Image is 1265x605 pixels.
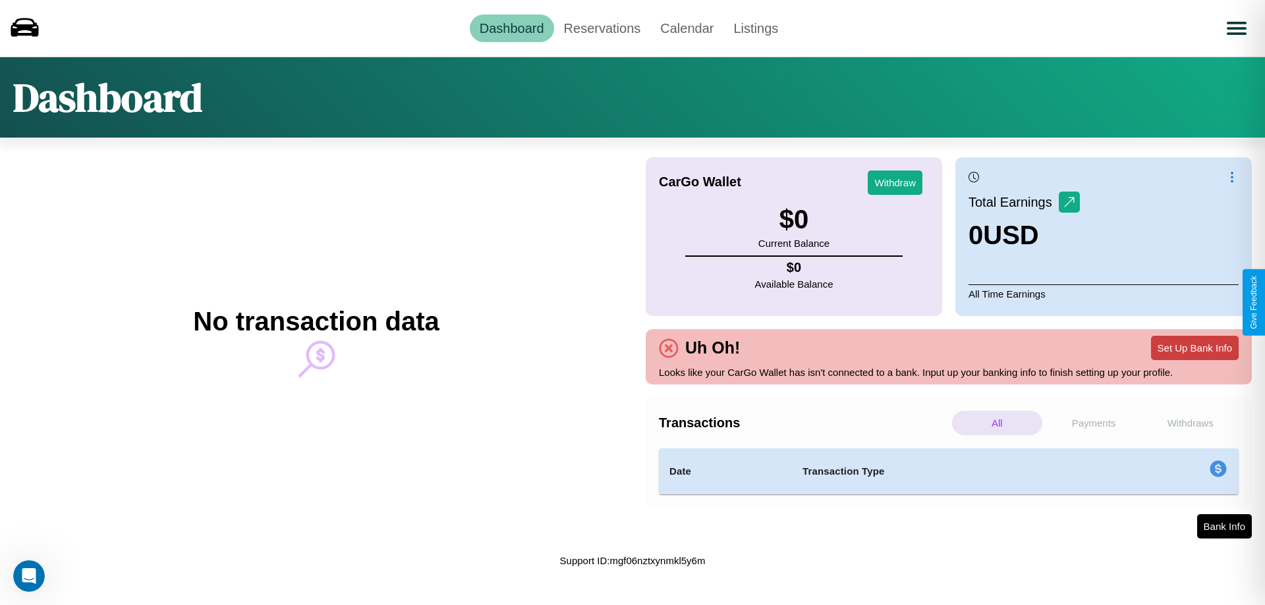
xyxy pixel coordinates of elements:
[560,552,706,569] p: Support ID: mgf06nztxynmkl5y6m
[755,260,833,275] h4: $ 0
[755,275,833,293] p: Available Balance
[1197,514,1252,539] button: Bank Info
[758,205,829,234] h3: $ 0
[969,190,1059,214] p: Total Earnings
[723,14,788,42] a: Listings
[650,14,723,42] a: Calendar
[758,234,829,252] p: Current Balance
[1218,10,1255,47] button: Open menu
[659,174,741,190] h4: CarGo Wallet
[952,411,1042,435] p: All
[659,448,1239,494] table: simple table
[669,463,781,479] h4: Date
[13,560,45,592] iframe: Intercom live chat
[1049,411,1139,435] p: Payments
[1151,336,1239,360] button: Set Up Bank Info
[969,221,1080,250] h3: 0 USD
[868,171,922,195] button: Withdraw
[969,284,1239,303] p: All Time Earnings
[679,338,746,357] h4: Uh Oh!
[802,463,1102,479] h4: Transaction Type
[470,14,554,42] a: Dashboard
[659,363,1239,381] p: Looks like your CarGo Wallet has isn't connected to a bank. Input up your banking info to finish ...
[554,14,651,42] a: Reservations
[1249,276,1258,329] div: Give Feedback
[13,70,202,124] h1: Dashboard
[193,307,439,336] h2: No transaction data
[659,415,949,431] h4: Transactions
[1145,411,1235,435] p: Withdraws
